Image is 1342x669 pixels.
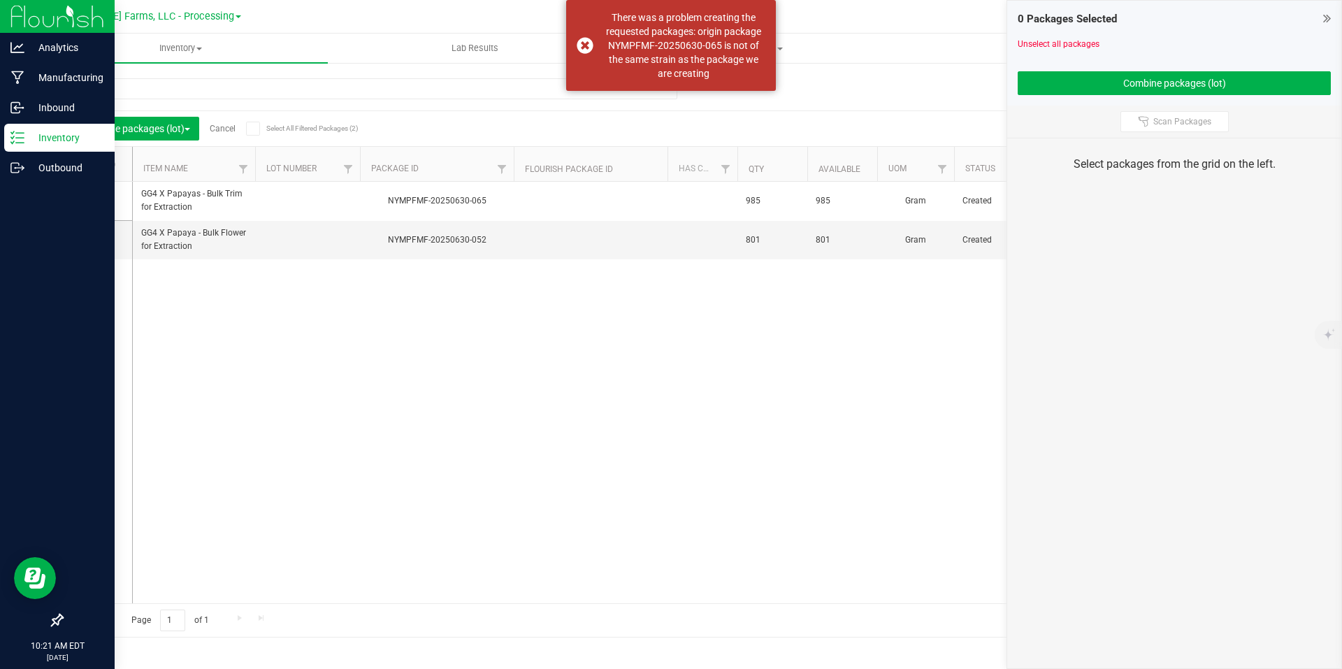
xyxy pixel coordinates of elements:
span: Select All Filtered Packages (2) [266,124,336,132]
input: Search Package ID, Item Name, SKU, Lot or Part Number... [62,78,677,99]
span: GG4 X Papaya - Bulk Flower for Extraction [141,226,247,253]
a: Filter [931,157,954,181]
a: Package ID [371,164,419,173]
span: 801 [816,233,869,247]
span: GG4 X Papayas - Bulk Trim for Extraction [141,187,247,214]
inline-svg: Analytics [10,41,24,55]
inline-svg: Manufacturing [10,71,24,85]
div: NYMPFMF-20250630-065 [358,194,516,208]
span: [PERSON_NAME] Farms, LLC - Processing [45,10,234,22]
a: Cancel [210,124,236,134]
div: Select packages from the grid on the left. [1025,156,1324,173]
span: 801 [746,233,799,247]
span: Page of 1 [120,610,220,631]
inline-svg: Outbound [10,161,24,175]
p: Outbound [24,159,108,176]
th: Has COA [668,147,737,182]
a: Unselect all packages [1018,39,1099,49]
p: Analytics [24,39,108,56]
p: Inbound [24,99,108,116]
button: Combine packages (lot) [1018,71,1331,95]
a: Filter [337,157,360,181]
input: 1 [160,610,185,631]
p: Manufacturing [24,69,108,86]
a: Item Name [143,164,188,173]
a: Filter [232,157,255,181]
inline-svg: Inbound [10,101,24,115]
a: Inventory [34,34,328,63]
span: 985 [746,194,799,208]
inline-svg: Inventory [10,131,24,145]
a: Inventory Counts [917,34,1211,63]
a: Qty [749,164,764,174]
a: Lot Number [266,164,317,173]
span: Created [962,194,1023,208]
span: Gram [886,233,946,247]
a: Flourish Package ID [525,164,613,174]
p: Inventory [24,129,108,146]
a: Status [965,164,995,173]
span: Combine packages (lot) [82,123,190,134]
p: [DATE] [6,652,108,663]
span: Created [962,233,1023,247]
button: Scan Packages [1120,111,1229,132]
a: Available [818,164,860,174]
a: UOM [888,164,907,173]
span: Inventory [34,42,328,55]
span: 985 [816,194,869,208]
a: Lab Results [328,34,622,63]
span: Gram [886,194,946,208]
a: Filter [491,157,514,181]
div: There was a problem creating the requested packages: origin package NYMPFMF-20250630-065 is not o... [601,10,765,80]
button: Combine packages (lot) [73,117,199,141]
span: Lab Results [433,42,517,55]
span: Scan Packages [1153,116,1211,127]
a: Filter [714,157,737,181]
p: 10:21 AM EDT [6,640,108,652]
iframe: Resource center [14,557,56,599]
div: NYMPFMF-20250630-052 [358,233,516,247]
